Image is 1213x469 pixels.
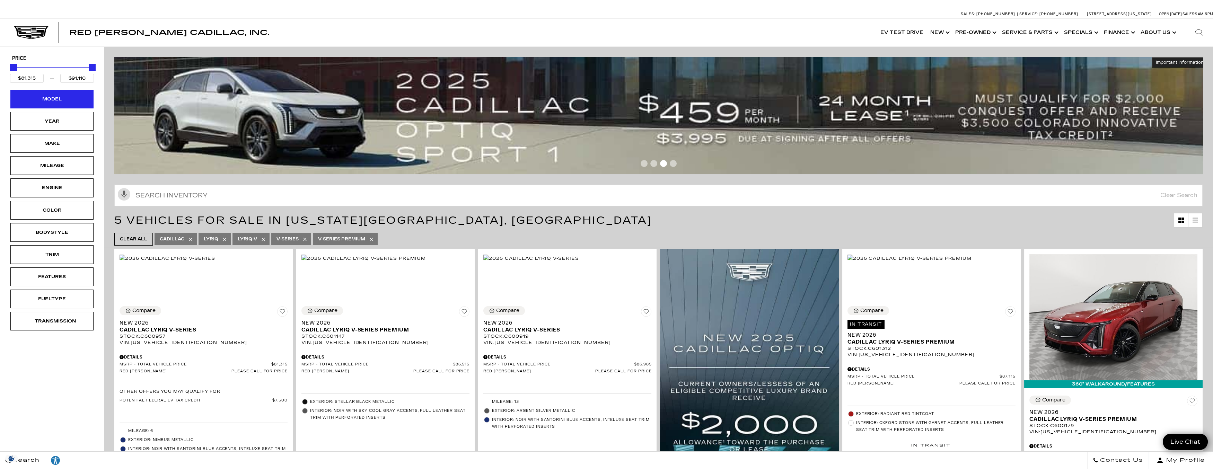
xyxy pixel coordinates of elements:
[483,362,651,367] a: MSRP - Total Vehicle Price $86,985
[856,419,1016,433] span: Interior: Oxford Stone with Garnet accents, Full Leather seat trim with Perforated inserts
[14,26,49,39] img: Cadillac Dark Logo with Cadillac White Text
[114,214,652,227] span: 5 Vehicles for Sale in [US_STATE][GEOGRAPHIC_DATA], [GEOGRAPHIC_DATA]
[641,306,651,319] button: Save Vehicle
[1152,57,1208,68] button: Important Information
[413,369,469,374] span: Please call for price
[120,319,288,333] a: New 2026Cadillac LYRIQ V-Series
[1183,12,1195,16] span: Sales:
[999,19,1061,46] a: Service & Parts
[1185,19,1213,46] div: Search
[1029,396,1071,405] button: Compare Vehicle
[1087,452,1149,469] a: Contact Us
[35,295,69,303] div: Fueltype
[301,319,464,326] span: New 2026
[120,354,288,360] div: Pricing Details - New 2026 Cadillac LYRIQ V-Series
[35,251,69,258] div: Trim
[10,156,94,175] div: MileageMileage
[1156,60,1204,65] span: Important Information
[1159,12,1182,16] span: Open [DATE]
[301,362,469,367] a: MSRP - Total Vehicle Price $86,515
[238,235,257,244] span: LYRIQ-V
[120,235,147,244] span: Clear All
[12,55,92,62] h5: Price
[860,308,884,314] div: Compare
[1167,438,1204,446] span: Live Chat
[1029,451,1197,456] a: MSRP - Total Vehicle Price $91,110
[959,381,1016,386] span: Please call for price
[120,319,282,326] span: New 2026
[35,140,69,147] div: Make
[492,407,651,414] span: Exterior: Argent Silver Metallic
[35,273,69,281] div: Features
[856,410,1016,417] span: Exterior: Radiant Red Tintcoat
[10,74,44,83] input: Minimum
[1100,19,1137,46] a: Finance
[35,317,69,325] div: Transmission
[961,12,1017,16] a: Sales: [PHONE_NUMBER]
[118,188,130,201] svg: Click to toggle on voice search
[35,95,69,103] div: Model
[120,369,288,374] a: Red [PERSON_NAME] Please call for price
[1137,19,1178,46] a: About Us
[483,319,646,326] span: New 2026
[128,436,288,443] span: Exterior: Nimbus Metallic
[952,19,999,46] a: Pre-Owned
[483,397,651,406] li: Mileage: 13
[847,366,1016,372] div: Pricing Details - New 2026 Cadillac LYRIQ V-Series Premium
[10,134,94,153] div: MakeMake
[483,306,525,315] button: Compare Vehicle
[10,267,94,286] div: FeaturesFeatures
[641,160,648,167] span: Go to slide 1
[120,339,288,346] div: VIN: [US_VEHICLE_IDENTIFICATION_NUMBER]
[301,369,469,374] a: Red [PERSON_NAME] Please call for price
[120,362,271,367] span: MSRP - Total Vehicle Price
[204,235,218,244] span: Lyriq
[1029,409,1192,416] span: New 2026
[301,306,343,315] button: Compare Vehicle
[847,306,889,315] button: Compare Vehicle
[912,436,950,454] img: In Transit Badge
[45,455,66,466] div: Explore your accessibility options
[1017,12,1080,16] a: Service: [PHONE_NUMBER]
[927,19,952,46] a: New
[3,455,19,462] section: Click to Open Cookie Consent Modal
[10,312,94,330] div: TransmissionTransmission
[10,201,94,220] div: ColorColor
[1029,451,1181,456] span: MSRP - Total Vehicle Price
[35,184,69,192] div: Engine
[483,369,651,374] a: Red [PERSON_NAME] Please call for price
[35,162,69,169] div: Mileage
[453,362,470,367] span: $86,515
[1029,416,1192,423] span: Cadillac LYRIQ V-Series Premium
[1087,12,1152,16] a: [STREET_ADDRESS][US_STATE]
[120,369,231,374] span: Red [PERSON_NAME]
[1029,443,1197,449] div: Pricing Details - New 2026 Cadillac LYRIQ V-Series Premium
[114,57,1208,174] a: 2508-August-FOM-OPTIQ-Lease9
[10,245,94,264] div: TrimTrim
[670,160,677,167] span: Go to slide 4
[69,29,269,36] a: Red [PERSON_NAME] Cadillac, Inc.
[11,455,39,465] span: Search
[483,333,651,339] div: Stock : C600919
[1042,397,1065,403] div: Compare
[310,398,469,405] span: Exterior: Stellar Black Metallic
[847,255,972,262] img: 2026 Cadillac LYRIQ V-Series Premium
[483,369,595,374] span: Red [PERSON_NAME]
[1195,12,1213,16] span: 9 AM-6 PM
[847,352,1016,358] div: VIN: [US_VEHICLE_IDENTIFICATION_NUMBER]
[277,306,288,319] button: Save Vehicle
[160,235,184,244] span: Cadillac
[847,338,1010,345] span: Cadillac LYRIQ V-Series Premium
[492,416,651,430] span: Interior: Noir with Santorini Blue accents, Inteluxe seat trim with Perforated inserts
[1061,19,1100,46] a: Specials
[1098,455,1143,465] span: Contact Us
[120,426,288,435] li: Mileage: 6
[132,308,156,314] div: Compare
[89,64,96,71] div: Maximum Price
[231,369,288,374] span: Please call for price
[35,206,69,214] div: Color
[10,112,94,131] div: YearYear
[595,369,651,374] span: Please call for price
[1174,213,1188,227] a: Grid View
[318,235,365,244] span: V-Series Premium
